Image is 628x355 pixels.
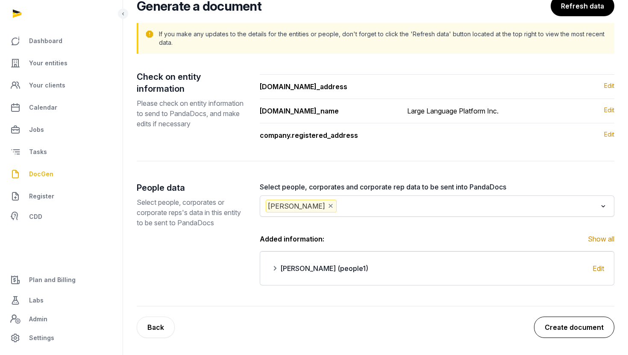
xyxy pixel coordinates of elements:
p: Please check on entity information to send to PandaDocs, and make edits if necessary [137,98,246,129]
button: Back [137,317,175,338]
span: Dashboard [29,36,62,46]
span: Plan and Billing [29,275,76,285]
a: Edit [604,106,614,116]
button: Create document [534,317,614,338]
a: DocGen [7,164,116,184]
label: Select people, corporates and corporate rep data to be sent into PandaDocs [260,182,615,192]
span: Labs [29,295,44,306]
p: If you make any updates to the details for the entities or people, don't forget to click the 'Ref... [159,30,607,47]
span: CDD [29,212,42,222]
a: Dashboard [7,31,116,51]
span: DocGen [29,169,53,179]
h2: People data [137,182,246,194]
a: Edit [604,130,614,139]
span: Calendar [29,102,57,113]
div: [DOMAIN_NAME]_address [260,81,393,92]
a: Calendar [7,97,116,118]
div: [DOMAIN_NAME]_name [260,106,393,116]
a: Edit [604,81,614,90]
a: Jobs [7,119,116,140]
a: Register [7,186,116,207]
span: Tasks [29,147,47,157]
input: Search for option [338,200,597,212]
span: Your entities [29,58,67,68]
div: company.registered_address [260,130,393,140]
span: Settings [29,333,54,343]
a: Tasks [7,142,116,162]
span: Your clients [29,80,65,90]
a: Edit [593,264,604,273]
span: Register [29,191,54,201]
li: Added information: [260,234,615,244]
p: Select people, corporates or corporate reps's data in this entity to be sent to PandaDocs [137,197,246,228]
span: [PERSON_NAME] [266,200,337,212]
a: Admin [7,311,116,328]
span: Admin [29,314,47,324]
h2: Check on entity information [137,71,246,95]
div: Search for option [264,198,610,214]
button: Deselect Gagandeep Singh [327,200,335,212]
div: Large Language Platform Inc. [407,106,499,116]
a: Plan and Billing [7,270,116,290]
span: Jobs [29,125,44,135]
div: Show all [588,234,614,244]
span: [PERSON_NAME] (people1) [280,263,368,274]
a: Your clients [7,75,116,96]
a: Labs [7,290,116,311]
a: Your entities [7,53,116,73]
a: Settings [7,328,116,348]
a: CDD [7,208,116,225]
